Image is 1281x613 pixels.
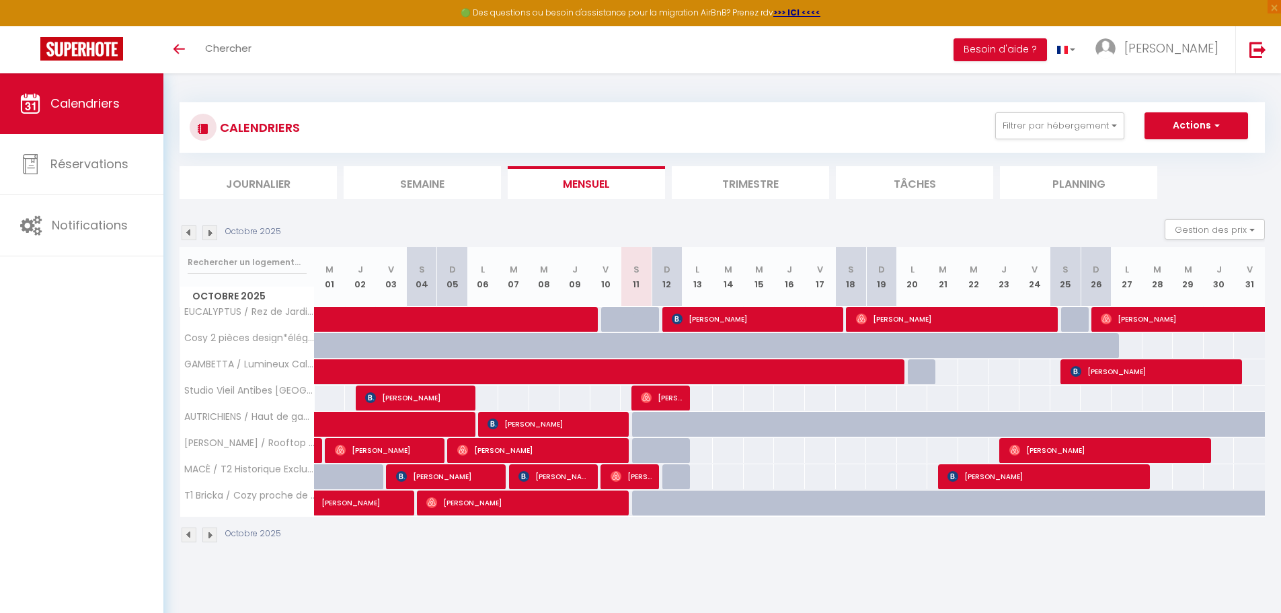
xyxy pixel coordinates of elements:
[954,38,1047,61] button: Besoin d'aide ?
[641,385,682,410] span: [PERSON_NAME]
[449,263,456,276] abbr: D
[995,112,1124,139] button: Filtrer par hébergement
[1093,263,1099,276] abbr: D
[755,263,763,276] abbr: M
[713,247,744,307] th: 14
[1062,263,1069,276] abbr: S
[947,464,1143,489] span: [PERSON_NAME]
[180,287,314,306] span: Octobre 2025
[225,528,281,540] p: Octobre 2025
[1124,40,1218,57] span: [PERSON_NAME]
[989,247,1020,307] th: 23
[1125,263,1129,276] abbr: L
[1032,263,1038,276] abbr: V
[467,247,498,307] th: 06
[1173,247,1204,307] th: 29
[488,411,621,437] span: [PERSON_NAME]
[437,247,468,307] th: 05
[572,263,578,276] abbr: J
[856,306,1052,332] span: [PERSON_NAME]
[590,247,621,307] th: 10
[958,247,989,307] th: 22
[540,263,548,276] abbr: M
[182,307,317,317] span: EUCALYPTUS / Rez de Jardin avec Piscine Proche de la Mer - JLP07
[1153,263,1161,276] abbr: M
[518,464,590,489] span: [PERSON_NAME]
[1001,263,1007,276] abbr: J
[182,386,317,396] span: Studio Vieil Antibes [GEOGRAPHIC_DATA]
[927,247,958,307] th: 21
[1165,219,1265,240] button: Gestion des prix
[510,263,518,276] abbr: M
[1184,263,1192,276] abbr: M
[195,26,262,73] a: Chercher
[1009,437,1205,463] span: [PERSON_NAME]
[970,263,978,276] abbr: M
[1095,38,1116,59] img: ...
[345,247,376,307] th: 02
[621,247,652,307] th: 11
[724,263,732,276] abbr: M
[182,333,317,343] span: Cosy 2 pièces design*élégant*proche gare d’Antibes
[1112,247,1142,307] th: 27
[182,438,317,448] span: [PERSON_NAME] / Rooftop avec 1 chambre au centre ville d'Antibes - ANT18
[1142,247,1173,307] th: 28
[182,359,317,369] span: GAMBETTA / Lumineux Calme au coeur d'Antibes et de ses Plages - ANT15
[1216,263,1222,276] abbr: J
[1234,247,1265,307] th: 31
[376,247,407,307] th: 03
[878,263,885,276] abbr: D
[652,247,683,307] th: 12
[611,464,652,489] span: [PERSON_NAME]
[848,263,854,276] abbr: S
[315,247,346,307] th: 01
[1085,26,1235,73] a: ... [PERSON_NAME]
[805,247,836,307] th: 17
[358,263,363,276] abbr: J
[910,263,915,276] abbr: L
[40,37,123,61] img: Super Booking
[498,247,529,307] th: 07
[1249,41,1266,58] img: logout
[182,464,317,474] span: MACÉ / T2 Historique Exclusif Calme Spa Coeur d'Antibes - ANT19
[457,437,622,463] span: [PERSON_NAME]
[315,491,346,516] a: [PERSON_NAME]
[683,247,713,307] th: 13
[939,263,947,276] abbr: M
[335,437,438,463] span: [PERSON_NAME]
[508,166,665,199] li: Mensuel
[205,41,251,55] span: Chercher
[50,155,128,172] span: Réservations
[1144,112,1248,139] button: Actions
[787,263,792,276] abbr: J
[325,263,334,276] abbr: M
[1019,247,1050,307] th: 24
[426,490,622,515] span: [PERSON_NAME]
[321,483,414,509] span: [PERSON_NAME]
[559,247,590,307] th: 09
[419,263,425,276] abbr: S
[773,7,820,18] a: >>> ICI <<<<
[182,491,317,501] span: T1 Bricka / Cozy proche de la mer - JLP01
[633,263,639,276] abbr: S
[50,95,120,112] span: Calendriers
[188,250,307,275] input: Rechercher un logement...
[836,166,993,199] li: Tâches
[529,247,560,307] th: 08
[1081,247,1112,307] th: 26
[182,412,317,422] span: AUTRICHIENS / Haut de gamme Lumineux [GEOGRAPHIC_DATA] - ANT17
[672,166,829,199] li: Trimestre
[1000,166,1157,199] li: Planning
[817,263,823,276] abbr: V
[672,306,837,332] span: [PERSON_NAME]
[388,263,394,276] abbr: V
[396,464,499,489] span: [PERSON_NAME]
[344,166,501,199] li: Semaine
[1071,359,1235,384] span: [PERSON_NAME]
[52,217,128,233] span: Notifications
[664,263,670,276] abbr: D
[225,225,281,238] p: Octobre 2025
[1247,263,1253,276] abbr: V
[365,385,468,410] span: [PERSON_NAME]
